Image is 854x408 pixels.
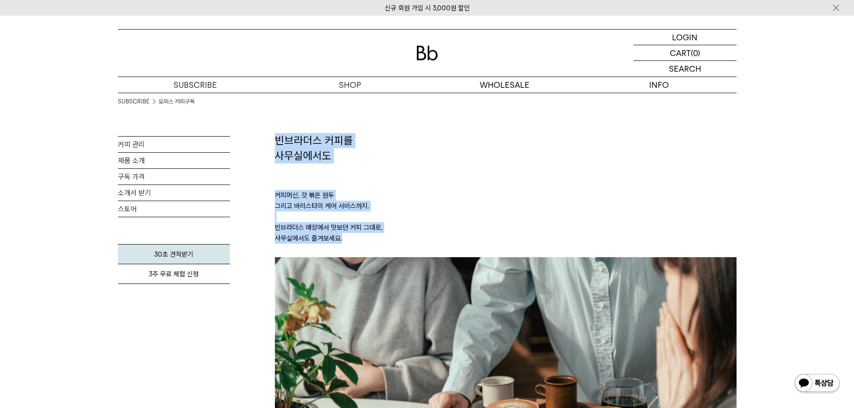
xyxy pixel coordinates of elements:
[794,373,841,395] img: 카카오톡 채널 1:1 채팅 버튼
[118,244,230,264] a: 30초 견적받기
[159,97,195,106] a: 오피스 커피구독
[275,133,737,163] h2: 빈브라더스 커피를 사무실에서도
[427,77,582,93] p: WHOLESALE
[691,45,700,60] p: (0)
[669,61,701,77] p: SEARCH
[385,4,470,12] a: 신규 회원 가입 시 3,000원 할인
[273,77,427,93] a: SHOP
[633,45,737,61] a: CART (0)
[670,45,691,60] p: CART
[582,77,737,93] p: INFO
[416,46,438,60] img: 로고
[118,185,230,201] a: 소개서 받기
[118,169,230,185] a: 구독 가격
[118,201,230,217] a: 스토어
[118,77,273,93] a: SUBSCRIBE
[118,264,230,284] a: 3주 무료 체험 신청
[118,137,230,152] a: 커피 관리
[118,153,230,168] a: 제품 소개
[275,163,737,257] p: 커피머신, 갓 볶은 원두 그리고 바리스타의 케어 서비스까지. 빈브라더스 매장에서 맛보던 커피 그대로, 사무실에서도 즐겨보세요.
[118,97,150,106] a: SUBSCRIBE
[672,30,698,45] p: LOGIN
[633,30,737,45] a: LOGIN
